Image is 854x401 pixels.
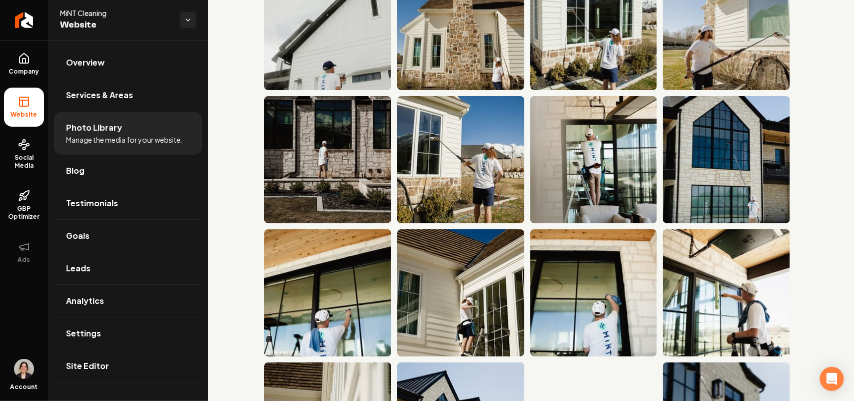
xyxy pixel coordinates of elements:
[66,57,105,69] span: Overview
[66,295,104,307] span: Analytics
[264,229,391,356] img: Worker cleaning large glass windows on a modern building with a squeegee.
[54,350,202,382] a: Site Editor
[4,154,44,170] span: Social Media
[60,8,172,18] span: MiNT Cleaning
[4,131,44,178] a: Social Media
[4,205,44,221] span: GBP Optimizer
[11,383,38,391] span: Account
[54,155,202,187] a: Blog
[397,96,524,223] img: Person cleaning a window with a pressure washer on a sunny day, mountains in the background.
[66,262,91,274] span: Leads
[66,165,85,177] span: Blog
[14,359,34,379] button: Open user button
[264,96,391,223] img: Person washing a large window on a stone house with mountains in the background.
[54,79,202,111] a: Services & Areas
[4,182,44,229] a: GBP Optimizer
[397,229,524,356] img: Person on a ladder cleaning windows of a modern house under a clear blue sky.
[66,122,122,134] span: Photo Library
[54,252,202,284] a: Leads
[4,233,44,272] button: Ads
[15,12,34,28] img: Rebolt Logo
[14,359,34,379] img: Brisa Leon
[54,220,202,252] a: Goals
[66,135,183,145] span: Manage the media for your website.
[530,229,657,356] img: Window cleaner in a branded shirt wipes a large glass window in a modern home.
[66,230,90,242] span: Goals
[663,96,790,223] img: Man cleaning large windows of a modern stone house on a sunny day.
[66,360,109,372] span: Site Editor
[14,256,35,264] span: Ads
[66,89,133,101] span: Services & Areas
[66,327,101,339] span: Settings
[5,68,44,76] span: Company
[54,317,202,349] a: Settings
[530,96,657,223] img: Worker installing light fixtures in a modern home, using a ladder and tools.
[60,18,172,32] span: Website
[820,367,844,391] div: Open Intercom Messenger
[7,111,42,119] span: Website
[66,197,118,209] span: Testimonials
[4,45,44,84] a: Company
[54,47,202,79] a: Overview
[663,229,790,356] img: Man cleaning large windows on a ladder, showcasing a modern home interior with natural light.
[54,285,202,317] a: Analytics
[54,187,202,219] a: Testimonials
